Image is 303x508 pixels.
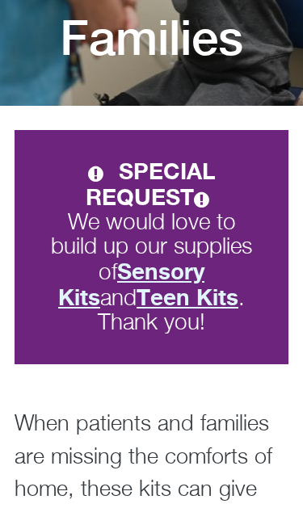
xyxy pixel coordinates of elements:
[58,262,204,310] a: Sensory Kits
[58,258,204,310] strong: Sensory Kits
[44,159,259,335] p: We would love to build up our supplies of and . Thank you!
[137,283,238,310] strong: Teen Kits
[86,157,218,210] strong: SPECIAL REQUEST
[137,288,238,310] a: Teen Kits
